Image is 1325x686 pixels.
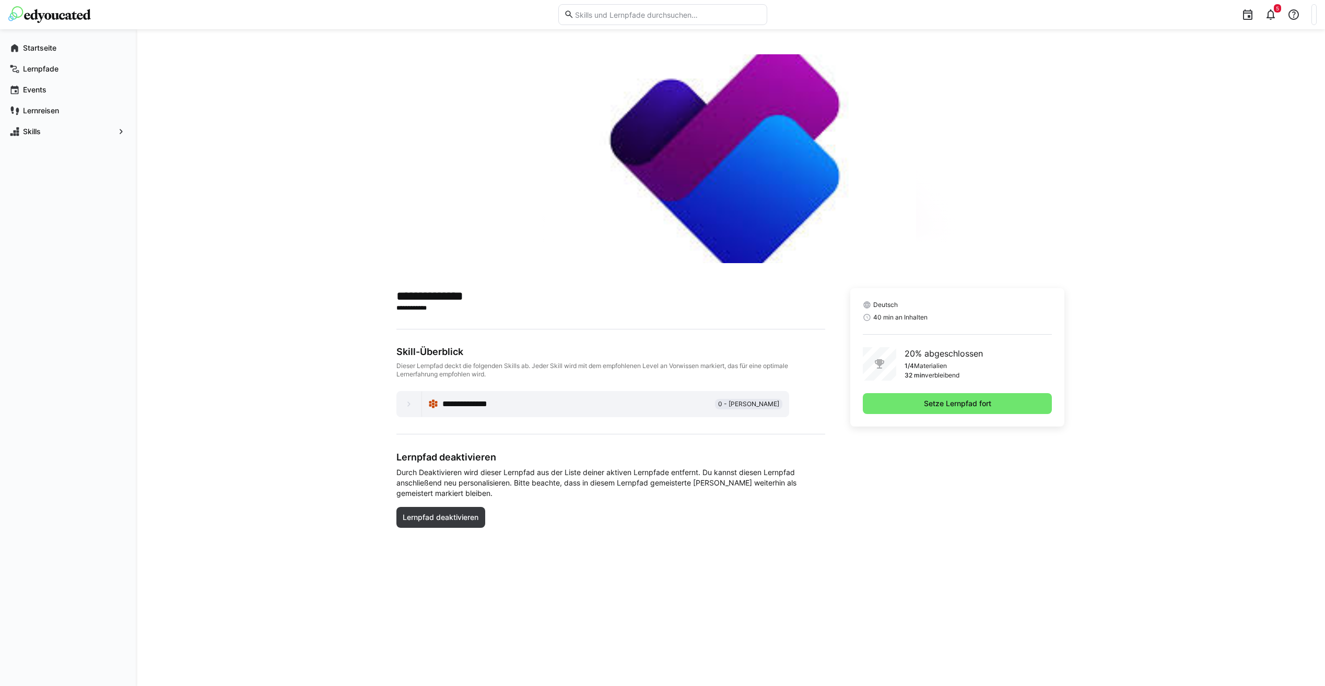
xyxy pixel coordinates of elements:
span: Setze Lernpfad fort [922,398,993,409]
h3: Lernpfad deaktivieren [396,451,825,463]
input: Skills und Lernpfade durchsuchen… [574,10,761,19]
span: 5 [1276,5,1279,11]
span: Durch Deaktivieren wird dieser Lernpfad aus der Liste deiner aktiven Lernpfade entfernt. Du kanns... [396,467,825,499]
p: 32 min [905,371,925,380]
div: Dieser Lernpfad deckt die folgenden Skills ab. Jeder Skill wird mit dem empfohlenen Level an Vorw... [396,362,825,379]
p: Materialien [914,362,947,370]
p: verbleibend [925,371,959,380]
button: Setze Lernpfad fort [863,393,1052,414]
p: 1/4 [905,362,914,370]
div: Skill-Überblick [396,346,825,358]
span: 0 - [PERSON_NAME] [718,400,779,408]
p: 20% abgeschlossen [905,347,983,360]
span: Deutsch [873,301,898,309]
button: Lernpfad deaktivieren [396,507,486,528]
span: 40 min an Inhalten [873,313,928,322]
span: Lernpfad deaktivieren [401,512,480,523]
